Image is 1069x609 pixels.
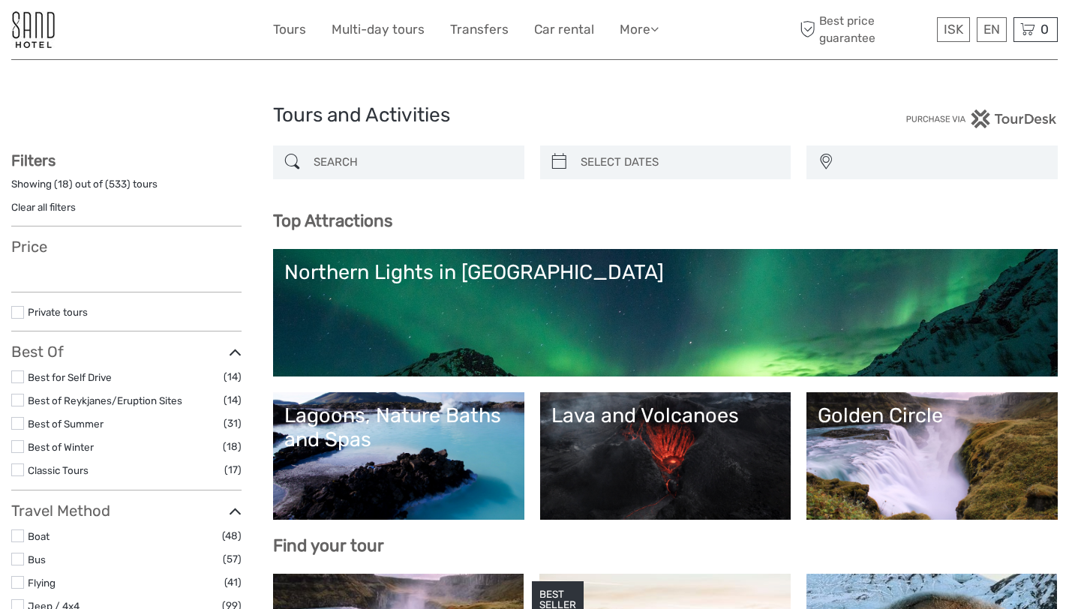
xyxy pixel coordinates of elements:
[223,438,242,455] span: (18)
[58,177,69,191] label: 18
[28,306,88,318] a: Private tours
[11,11,55,48] img: 186-9edf1c15-b972-4976-af38-d04df2434085_logo_small.jpg
[28,441,94,453] a: Best of Winter
[818,403,1046,508] a: Golden Circle
[28,577,56,589] a: Flying
[11,151,56,169] strong: Filters
[551,403,780,427] div: Lava and Volcanoes
[28,464,89,476] a: Classic Tours
[28,553,46,565] a: Bus
[224,574,242,591] span: (41)
[11,177,242,200] div: Showing ( ) out of ( ) tours
[11,502,242,520] h3: Travel Method
[224,415,242,432] span: (31)
[575,149,784,175] input: SELECT DATES
[284,260,1046,365] a: Northern Lights in [GEOGRAPHIC_DATA]
[28,530,50,542] a: Boat
[222,527,242,544] span: (48)
[944,22,963,37] span: ISK
[109,177,127,191] label: 533
[273,535,384,556] b: Find your tour
[273,19,306,40] a: Tours
[284,260,1046,284] div: Northern Lights in [GEOGRAPHIC_DATA]
[308,149,517,175] input: SEARCH
[796,13,933,46] span: Best price guarantee
[28,418,104,430] a: Best of Summer
[224,461,242,478] span: (17)
[28,371,112,383] a: Best for Self Drive
[284,403,513,452] div: Lagoons, Nature Baths and Spas
[11,201,76,213] a: Clear all filters
[224,368,242,385] span: (14)
[620,19,659,40] a: More
[11,343,242,361] h3: Best Of
[223,550,242,568] span: (57)
[534,19,594,40] a: Car rental
[551,403,780,508] a: Lava and Volcanoes
[332,19,425,40] a: Multi-day tours
[818,403,1046,427] div: Golden Circle
[28,394,182,406] a: Best of Reykjanes/Eruption Sites
[450,19,509,40] a: Transfers
[224,391,242,409] span: (14)
[977,17,1007,42] div: EN
[284,403,513,508] a: Lagoons, Nature Baths and Spas
[1038,22,1051,37] span: 0
[905,109,1058,128] img: PurchaseViaTourDesk.png
[273,103,797,127] h1: Tours and Activities
[273,211,392,231] b: Top Attractions
[11,238,242,256] h3: Price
